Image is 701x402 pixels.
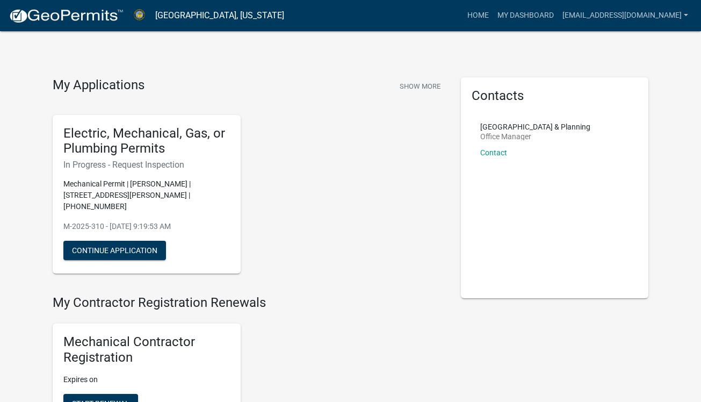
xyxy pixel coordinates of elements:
h4: My Contractor Registration Renewals [53,295,445,311]
h4: My Applications [53,77,144,94]
a: [GEOGRAPHIC_DATA], [US_STATE] [155,6,284,25]
p: M-2025-310 - [DATE] 9:19:53 AM [63,221,230,232]
img: Abbeville County, South Carolina [132,8,147,23]
p: Mechanical Permit | [PERSON_NAME] | [STREET_ADDRESS][PERSON_NAME] | [PHONE_NUMBER] [63,178,230,212]
p: Office Manager [480,133,590,140]
h6: In Progress - Request Inspection [63,160,230,170]
a: [EMAIL_ADDRESS][DOMAIN_NAME] [558,5,692,26]
h5: Contacts [472,88,638,104]
button: Show More [395,77,445,95]
button: Continue Application [63,241,166,260]
h5: Electric, Mechanical, Gas, or Plumbing Permits [63,126,230,157]
p: [GEOGRAPHIC_DATA] & Planning [480,123,590,131]
a: Home [463,5,493,26]
a: My Dashboard [493,5,558,26]
p: Expires on [63,374,230,385]
a: Contact [480,148,507,157]
h5: Mechanical Contractor Registration [63,334,230,365]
